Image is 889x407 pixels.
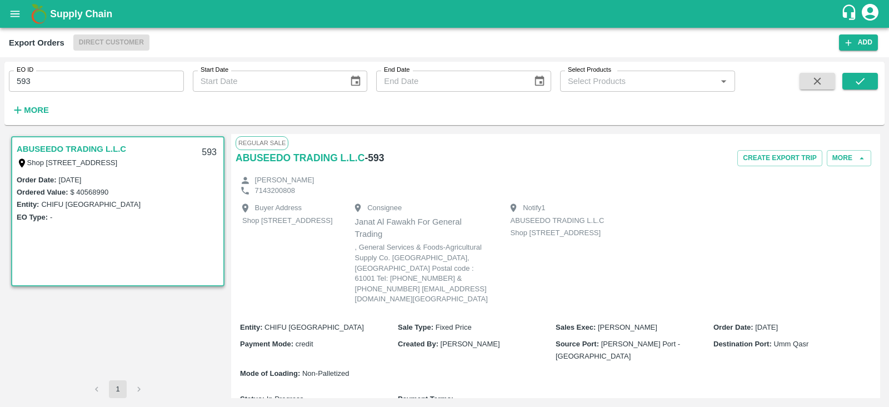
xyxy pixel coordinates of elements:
label: EO ID [17,66,33,75]
span: Fixed Price [436,323,472,331]
span: [PERSON_NAME] [441,340,500,348]
b: Entity : [240,323,262,331]
button: More [9,101,52,120]
label: EO Type: [17,213,48,221]
label: [DATE] [59,176,82,184]
b: Destination Port : [713,340,772,348]
b: Created By : [398,340,438,348]
strong: More [24,106,49,115]
button: Create Export Trip [737,150,822,166]
label: - [50,213,52,221]
p: [PERSON_NAME] [255,175,314,186]
span: CHIFU [GEOGRAPHIC_DATA] [264,323,364,331]
div: 593 [195,140,223,166]
b: Sales Exec : [556,323,596,331]
button: page 1 [109,380,127,398]
div: Export Orders [9,36,64,50]
a: ABUSEEDO TRADING L.L.C [236,150,364,166]
p: Shop [STREET_ADDRESS] [511,228,605,239]
p: Consignee [367,203,402,214]
button: Add [839,34,878,51]
input: Start Date [193,71,341,92]
p: 7143200808 [255,186,295,196]
span: In Progress [267,395,303,403]
span: Non-Palletized [302,369,349,378]
nav: pagination navigation [86,380,149,398]
button: open drawer [2,1,28,27]
label: Ordered Value: [17,188,68,196]
button: Open [716,74,731,88]
label: Order Date : [17,176,57,184]
p: Shop [STREET_ADDRESS] [242,216,333,226]
div: customer-support [841,4,860,24]
label: Start Date [201,66,228,75]
b: Payment Terms : [398,395,453,403]
span: [PERSON_NAME] Port - [GEOGRAPHIC_DATA] [556,340,680,360]
b: Order Date : [713,323,753,331]
p: Buyer Address [255,203,302,214]
button: More [827,150,871,166]
label: CHIFU [GEOGRAPHIC_DATA] [41,200,141,209]
input: Enter EO ID [9,71,184,92]
label: Shop [STREET_ADDRESS] [27,158,118,167]
b: Mode of Loading : [240,369,300,378]
button: Choose date [345,71,366,92]
label: Select Products [568,66,611,75]
b: Status : [240,395,264,403]
h6: - 593 [364,150,384,166]
p: , General Services & Foods-Agricultural Supply Co. [GEOGRAPHIC_DATA], [GEOGRAPHIC_DATA] Postal co... [355,242,488,304]
button: Choose date [529,71,550,92]
p: Notify 1 [523,203,545,214]
p: Janat Al Fawakh For General Trading [355,216,488,241]
p: ABUSEEDO TRADING L.L.C [511,216,605,226]
b: Sale Type : [398,323,433,331]
label: $ 40568990 [70,188,108,196]
label: End Date [384,66,409,75]
span: [DATE] [755,323,778,331]
a: ABUSEEDO TRADING L.L.C [17,142,126,156]
b: Source Port : [556,340,599,348]
label: Entity: [17,200,39,209]
input: Select Products [563,74,713,88]
a: Supply Chain [50,6,841,22]
span: Regular Sale [236,136,288,150]
span: Umm Qasr [773,340,808,348]
b: Payment Mode : [240,340,293,348]
input: End Date [376,71,524,92]
b: Supply Chain [50,8,112,19]
span: [PERSON_NAME] [598,323,657,331]
div: account of current user [860,2,880,26]
span: credit [296,340,313,348]
img: logo [28,3,50,25]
